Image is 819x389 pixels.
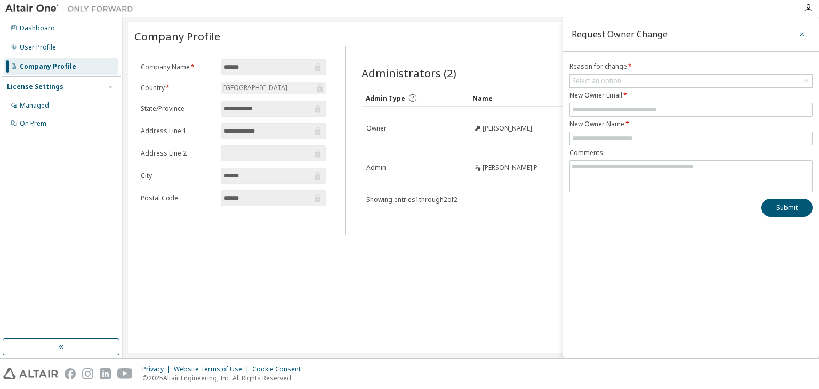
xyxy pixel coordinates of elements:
[572,77,621,85] div: Select an option
[483,164,537,172] span: [PERSON_NAME] P
[569,120,813,128] label: New Owner Name
[141,127,215,135] label: Address Line 1
[569,91,813,100] label: New Owner Email
[65,368,76,379] img: facebook.svg
[141,84,215,92] label: Country
[572,30,668,38] div: Request Owner Change
[142,365,174,374] div: Privacy
[366,124,387,133] span: Owner
[569,149,813,157] label: Comments
[362,66,456,80] span: Administrators (2)
[483,124,532,133] span: [PERSON_NAME]
[222,82,289,94] div: [GEOGRAPHIC_DATA]
[82,368,93,379] img: instagram.svg
[20,119,46,128] div: On Prem
[366,164,386,172] span: Admin
[100,368,111,379] img: linkedin.svg
[20,43,56,52] div: User Profile
[366,195,457,204] span: Showing entries 1 through 2 of 2
[141,104,215,113] label: State/Province
[761,199,813,217] button: Submit
[569,62,813,71] label: Reason for change
[134,29,220,44] span: Company Profile
[5,3,139,14] img: Altair One
[141,172,215,180] label: City
[3,368,58,379] img: altair_logo.svg
[20,62,76,71] div: Company Profile
[20,24,55,33] div: Dashboard
[141,63,215,71] label: Company Name
[117,368,133,379] img: youtube.svg
[20,101,49,110] div: Managed
[142,374,307,383] p: © 2025 Altair Engineering, Inc. All Rights Reserved.
[366,94,405,103] span: Admin Type
[141,194,215,202] label: Postal Code
[570,75,812,87] div: Select an option
[141,149,215,158] label: Address Line 2
[174,365,252,374] div: Website Terms of Use
[221,82,326,94] div: [GEOGRAPHIC_DATA]
[252,365,307,374] div: Cookie Consent
[472,90,571,107] div: Name
[7,83,63,91] div: License Settings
